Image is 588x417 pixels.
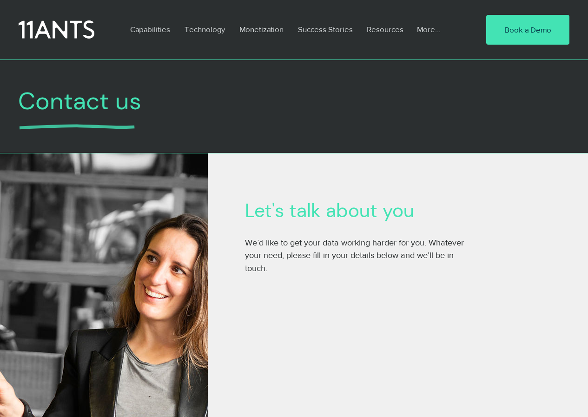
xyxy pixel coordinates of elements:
h2: Let's talk about you [245,200,542,223]
p: Resources [362,19,408,40]
a: Monetization [232,19,291,40]
p: We’d like to get your data working harder for you. Whatever your need, please fill in your detail... [245,237,468,275]
p: Technology [180,19,230,40]
p: Success Stories [293,19,357,40]
nav: Site [123,19,458,40]
p: Capabilities [126,19,175,40]
a: Technology [178,19,232,40]
a: Resources [360,19,410,40]
a: Book a Demo [486,15,569,45]
span: Contact us [18,86,141,117]
a: Capabilities [123,19,178,40]
span: Book a Demo [504,24,551,35]
p: More... [412,19,445,40]
a: Success Stories [291,19,360,40]
p: Monetization [235,19,288,40]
